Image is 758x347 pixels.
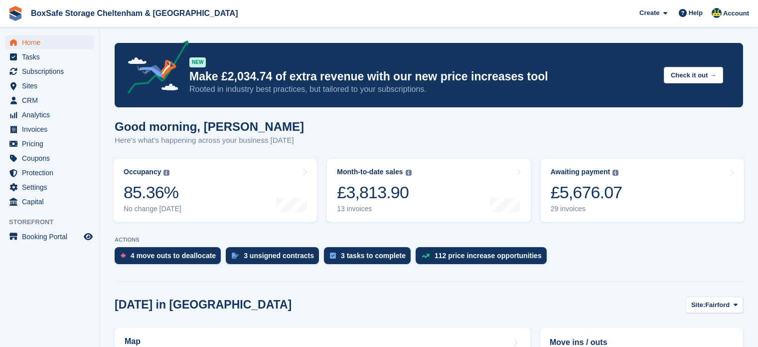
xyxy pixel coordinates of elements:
button: Check it out → [664,67,723,83]
img: move_outs_to_deallocate_icon-f764333ba52eb49d3ac5e1228854f67142a1ed5810a6f6cc68b1a99e826820c5.svg [121,253,126,259]
div: Month-to-date sales [337,168,403,176]
span: Help [689,8,703,18]
div: No change [DATE] [124,205,181,213]
a: 3 tasks to complete [324,247,416,269]
p: Here's what's happening across your business [DATE] [115,135,304,146]
div: 3 unsigned contracts [244,252,314,260]
a: Occupancy 85.36% No change [DATE] [114,159,317,222]
img: icon-info-grey-7440780725fd019a000dd9b08b2336e03edf1995a4989e88bcd33f0948082b44.svg [612,170,618,176]
span: Subscriptions [22,64,82,78]
span: Capital [22,195,82,209]
a: Preview store [82,231,94,243]
img: Kim Virabi [712,8,722,18]
div: 13 invoices [337,205,411,213]
span: Protection [22,166,82,180]
img: stora-icon-8386f47178a22dfd0bd8f6a31ec36ba5ce8667c1dd55bd0f319d3a0aa187defe.svg [8,6,23,21]
span: CRM [22,93,82,107]
a: 3 unsigned contracts [226,247,324,269]
span: Site: [691,300,705,310]
h1: Good morning, [PERSON_NAME] [115,120,304,133]
span: Fairford [705,300,730,310]
a: Month-to-date sales £3,813.90 13 invoices [327,159,530,222]
span: Booking Portal [22,230,82,244]
button: Site: Fairford [686,297,743,313]
p: Make £2,034.74 of extra revenue with our new price increases tool [189,69,656,84]
span: Home [22,35,82,49]
div: 3 tasks to complete [341,252,406,260]
div: £5,676.07 [551,182,622,203]
span: Analytics [22,108,82,122]
div: 29 invoices [551,205,622,213]
a: menu [5,108,94,122]
a: menu [5,93,94,107]
a: menu [5,50,94,64]
a: menu [5,180,94,194]
div: 4 move outs to deallocate [131,252,216,260]
span: Pricing [22,137,82,151]
img: price_increase_opportunities-93ffe204e8149a01c8c9dc8f82e8f89637d9d84a8eef4429ea346261dce0b2c0.svg [422,254,430,258]
span: Coupons [22,151,82,165]
p: Rooted in industry best practices, but tailored to your subscriptions. [189,84,656,95]
div: 112 price increase opportunities [435,252,542,260]
img: icon-info-grey-7440780725fd019a000dd9b08b2336e03edf1995a4989e88bcd33f0948082b44.svg [163,170,169,176]
a: menu [5,122,94,136]
h2: Map [125,337,141,346]
a: BoxSafe Storage Cheltenham & [GEOGRAPHIC_DATA] [27,5,242,21]
a: menu [5,230,94,244]
img: contract_signature_icon-13c848040528278c33f63329250d36e43548de30e8caae1d1a13099fd9432cc5.svg [232,253,239,259]
span: Storefront [9,217,99,227]
a: menu [5,151,94,165]
a: Awaiting payment £5,676.07 29 invoices [541,159,744,222]
span: Create [639,8,659,18]
a: menu [5,195,94,209]
a: 112 price increase opportunities [416,247,552,269]
span: Settings [22,180,82,194]
span: Invoices [22,122,82,136]
div: £3,813.90 [337,182,411,203]
span: Account [723,8,749,18]
div: NEW [189,57,206,67]
h2: [DATE] in [GEOGRAPHIC_DATA] [115,298,292,312]
div: Occupancy [124,168,161,176]
div: 85.36% [124,182,181,203]
a: menu [5,79,94,93]
img: price-adjustments-announcement-icon-8257ccfd72463d97f412b2fc003d46551f7dbcb40ab6d574587a9cd5c0d94... [119,40,189,97]
span: Sites [22,79,82,93]
a: menu [5,35,94,49]
div: Awaiting payment [551,168,610,176]
a: menu [5,137,94,151]
img: icon-info-grey-7440780725fd019a000dd9b08b2336e03edf1995a4989e88bcd33f0948082b44.svg [406,170,412,176]
img: task-75834270c22a3079a89374b754ae025e5fb1db73e45f91037f5363f120a921f8.svg [330,253,336,259]
a: menu [5,64,94,78]
p: ACTIONS [115,237,743,243]
span: Tasks [22,50,82,64]
a: 4 move outs to deallocate [115,247,226,269]
a: menu [5,166,94,180]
